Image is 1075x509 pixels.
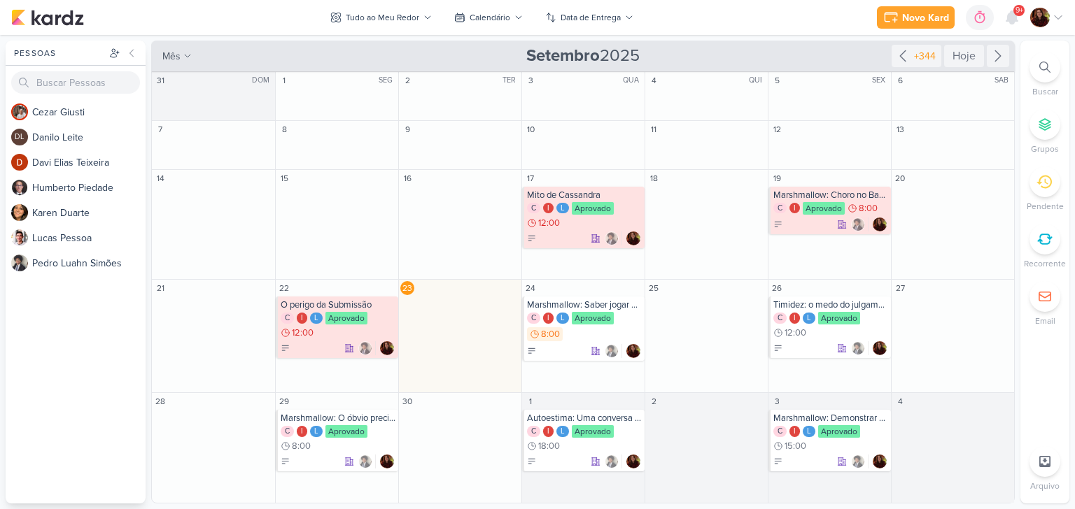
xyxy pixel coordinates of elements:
div: Responsável: Jaqueline Molina [380,341,394,355]
div: L [803,426,815,437]
div: C [773,313,787,324]
img: Pedro Luahn Simões [11,254,28,271]
div: 30 [400,394,414,408]
div: Colaboradores: Pedro Luahn Simões [358,454,376,468]
div: To Do [527,457,537,466]
div: L [556,426,569,437]
div: QUI [749,75,766,86]
div: Hoje [944,45,984,67]
div: L u c a s P e s s o a [32,231,146,245]
div: L [310,426,323,437]
div: Colaboradores: Pedro Luahn Simões [605,454,622,468]
div: I [789,313,800,324]
div: I [297,313,307,324]
div: Colaboradores: Pedro Luahn Simões [851,454,869,468]
div: C [527,203,540,214]
div: Aprovado [325,312,367,324]
img: Pedro Luahn Simões [851,454,865,468]
div: 19 [770,171,784,185]
div: C [281,426,294,437]
div: Aprovado [818,425,860,438]
div: 4 [647,73,661,87]
div: Marshmallow: Saber jogar o jogo [527,299,642,310]
p: Buscar [1032,85,1058,98]
div: To Do [281,457,290,466]
p: Grupos [1031,143,1059,155]
div: 22 [277,281,291,295]
div: 29 [277,394,291,408]
p: Pendente [1027,200,1064,213]
div: 25 [647,281,661,295]
div: Mito de Cassandra [527,189,642,201]
div: 27 [893,281,907,295]
span: 8:00 [859,203,878,213]
img: Davi Elias Teixeira [11,154,28,171]
span: 8:00 [541,329,560,339]
div: Danilo Leite [11,129,28,145]
div: Autoestima: Uma conversa em eu e eu mesmo [527,413,642,424]
div: To Do [773,343,783,353]
span: mês [162,49,181,64]
div: QUA [623,75,643,86]
div: 5 [770,73,784,87]
div: Responsável: Jaqueline Molina [873,217,887,231]
div: DOM [252,75,274,86]
div: H u m b e r t o P i e d a d e [32,180,146,195]
div: Responsável: Jaqueline Molina [873,341,887,355]
div: To Do [773,220,783,229]
div: 10 [524,122,537,136]
p: DL [15,134,24,141]
img: Pedro Luahn Simões [851,341,865,355]
span: 15:00 [785,441,806,451]
img: Jaqueline Molina [626,344,640,358]
img: Lucas Pessoa [11,229,28,246]
div: To Do [527,346,537,356]
div: Pessoas [11,47,106,59]
div: D a v i E l i a s T e i x e i r a [32,155,146,170]
div: SAB [995,75,1013,86]
div: 24 [524,281,537,295]
img: Jaqueline Molina [380,454,394,468]
button: Novo Kard [877,6,955,29]
div: I [789,203,800,214]
div: TER [503,75,520,86]
p: Arquivo [1030,480,1060,492]
img: Pedro Luahn Simões [851,217,865,231]
div: P e d r o L u a h n S i m õ e s [32,256,146,271]
div: 23 [400,281,414,295]
div: L [556,313,569,324]
img: Humberto Piedade [11,179,28,196]
img: Pedro Luahn Simões [358,341,372,355]
div: Responsável: Jaqueline Molina [626,231,640,245]
img: Jaqueline Molina [626,454,640,468]
img: Pedro Luahn Simões [358,454,372,468]
div: 1 [277,73,291,87]
div: Marshmallow: O óbvio precisa ser dito [281,413,395,424]
div: 12 [770,122,784,136]
div: 8 [277,122,291,136]
div: Colaboradores: Pedro Luahn Simões [358,341,376,355]
div: +344 [911,49,939,64]
div: L [310,313,323,324]
div: Responsável: Jaqueline Molina [626,454,640,468]
div: Aprovado [325,425,367,438]
input: Buscar Pessoas [11,71,140,94]
div: 15 [277,171,291,185]
img: Karen Duarte [11,204,28,221]
div: L [556,203,569,214]
div: I [543,203,554,214]
img: Pedro Luahn Simões [605,454,619,468]
img: Jaqueline Molina [873,454,887,468]
div: Responsável: Jaqueline Molina [873,454,887,468]
div: 1 [524,394,537,408]
div: Aprovado [572,425,614,438]
img: Cezar Giusti [11,103,28,120]
div: O perigo da Submissão [281,299,395,310]
img: Jaqueline Molina [873,341,887,355]
div: C e z a r G i u s t i [32,105,146,120]
div: C [773,203,787,214]
div: 18 [647,171,661,185]
p: Email [1035,315,1055,327]
div: Aprovado [572,202,614,215]
div: 20 [893,171,907,185]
